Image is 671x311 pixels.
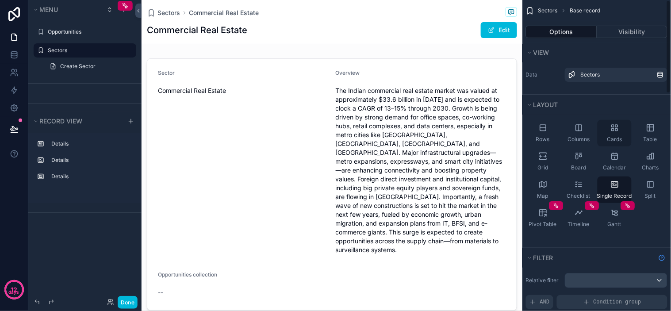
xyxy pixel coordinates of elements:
button: Rows [526,120,560,146]
span: Columns [568,136,590,143]
span: Map [537,192,548,200]
label: Opportunities [48,28,131,35]
span: Checklist [567,192,590,200]
button: Board [562,148,596,175]
span: Rows [536,136,550,143]
button: Calendar [598,148,632,175]
button: Hidden pages [32,109,133,121]
span: Pivot Table [529,221,557,228]
span: Board [571,164,587,171]
button: Checklist [562,177,596,203]
label: Details [51,157,129,164]
h1: Commercial Real Estate [147,24,247,36]
button: Gantt [598,205,632,231]
p: days [9,289,19,296]
span: Layout [533,101,558,108]
label: Details [51,140,129,147]
span: Gantt [608,221,621,228]
a: Commercial Real Estate [189,8,259,17]
label: Sectors [48,47,131,54]
label: Relative filter [526,277,561,284]
div: scrollable content [28,133,142,192]
span: Grid [538,164,548,171]
button: Done [118,296,138,309]
span: Create Sector [60,63,96,70]
button: Visibility [597,26,668,38]
a: Sectors [147,8,180,17]
button: Columns [562,120,596,146]
label: Data [526,71,561,78]
p: 12 [11,285,17,294]
span: Calendar [603,164,626,171]
span: Timeline [568,221,590,228]
button: Layout [526,99,662,111]
span: Table [644,136,657,143]
label: Details [51,173,129,180]
span: Filter [533,254,553,261]
span: View [533,49,549,56]
span: Sectors [157,8,180,17]
a: Sectors [565,68,667,82]
svg: Show help information [659,254,666,261]
button: Edit [481,22,517,38]
button: Grid [526,148,560,175]
button: Filter [526,252,655,264]
button: Table [633,120,667,146]
button: Timeline [562,205,596,231]
button: Record view [32,115,122,127]
button: Map [526,177,560,203]
button: Split [633,177,667,203]
span: Sectors [581,71,600,78]
span: Charts [642,164,659,171]
span: Split [645,192,656,200]
button: Menu [32,4,101,16]
button: Cards [598,120,632,146]
button: View [526,46,662,59]
a: Create Sector [44,59,136,73]
button: Pivot Table [526,205,560,231]
button: Charts [633,148,667,175]
span: Sectors [538,7,558,14]
button: Single Record [598,177,632,203]
span: Cards [607,136,622,143]
button: Options [526,26,597,38]
span: Record view [39,117,82,125]
span: Single Record [597,192,632,200]
span: Menu [39,6,58,13]
span: Base record [570,7,601,14]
